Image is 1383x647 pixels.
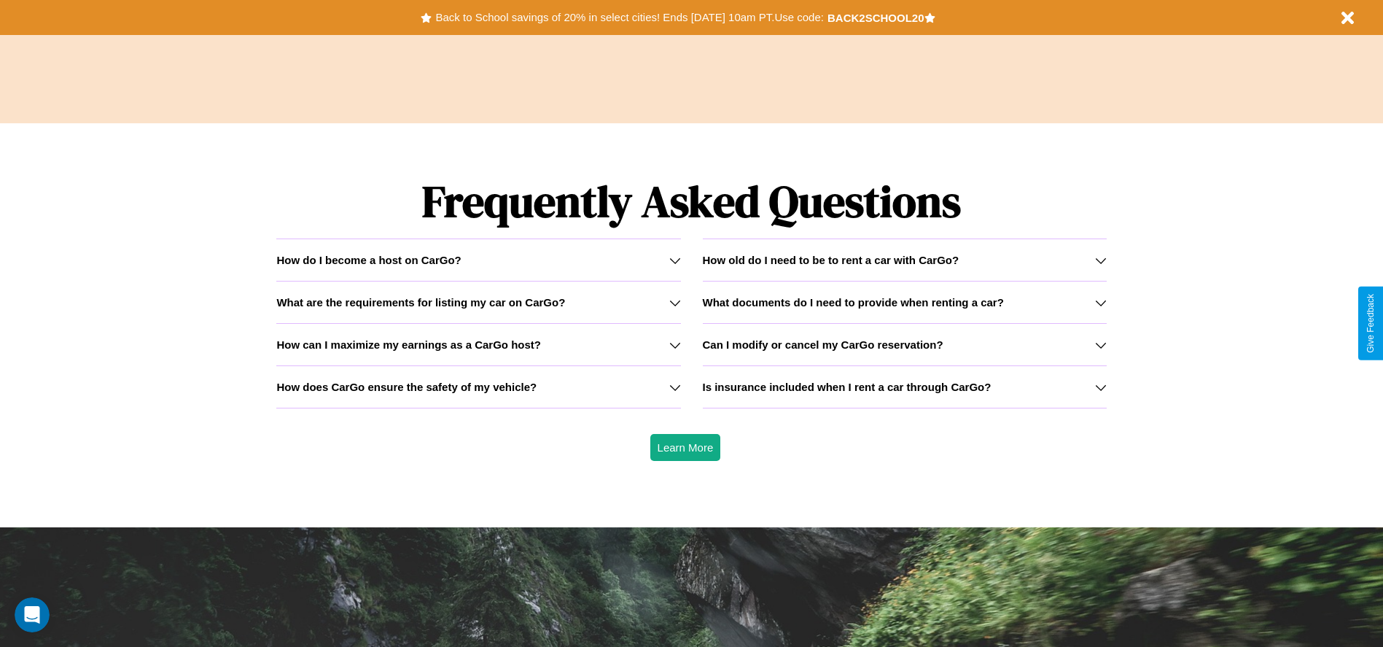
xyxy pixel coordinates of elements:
[703,381,992,393] h3: Is insurance included when I rent a car through CarGo?
[1366,294,1376,353] div: Give Feedback
[703,296,1004,309] h3: What documents do I need to provide when renting a car?
[276,254,461,266] h3: How do I become a host on CarGo?
[15,597,50,632] iframe: Intercom live chat
[703,338,943,351] h3: Can I modify or cancel my CarGo reservation?
[703,254,959,266] h3: How old do I need to be to rent a car with CarGo?
[276,381,537,393] h3: How does CarGo ensure the safety of my vehicle?
[276,296,565,309] h3: What are the requirements for listing my car on CarGo?
[432,7,827,28] button: Back to School savings of 20% in select cities! Ends [DATE] 10am PT.Use code:
[276,338,541,351] h3: How can I maximize my earnings as a CarGo host?
[276,164,1106,239] h1: Frequently Asked Questions
[650,434,721,461] button: Learn More
[827,12,924,24] b: BACK2SCHOOL20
